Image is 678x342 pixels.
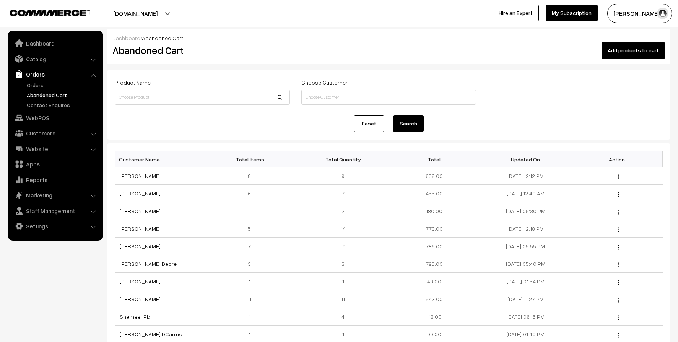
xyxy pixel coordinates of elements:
td: [DATE] 12:40 AM [480,185,571,202]
th: Customer Name [115,151,206,167]
td: [DATE] 05:30 PM [480,202,571,220]
a: Reset [354,115,384,132]
td: 1 [206,273,298,290]
a: [PERSON_NAME] [120,243,161,249]
a: Website [10,142,101,156]
a: Apps [10,157,101,171]
td: 1 [206,202,298,220]
th: Total Quantity [298,151,389,167]
td: 11 [206,290,298,308]
td: 7 [298,238,389,255]
td: 4 [298,308,389,326]
label: Product Name [115,78,151,86]
a: WebPOS [10,111,101,125]
a: [PERSON_NAME] [120,225,161,232]
td: [DATE] 06:15 PM [480,308,571,326]
button: [DOMAIN_NAME] [86,4,184,23]
td: 7 [298,185,389,202]
a: Marketing [10,188,101,202]
img: Menu [618,315,619,320]
td: 5 [206,220,298,238]
img: Menu [618,174,619,179]
a: Orders [10,67,101,81]
a: COMMMERCE [10,8,76,17]
td: 1 [298,273,389,290]
td: 773.00 [389,220,480,238]
th: Updated On [480,151,571,167]
img: user [657,8,668,19]
td: [DATE] 11:27 PM [480,290,571,308]
td: 795.00 [389,255,480,273]
input: Choose Customer [301,90,476,105]
a: [PERSON_NAME] [120,278,161,285]
img: Menu [618,262,619,267]
a: Settings [10,219,101,233]
label: Choose Customer [301,78,348,86]
img: Menu [618,210,619,215]
td: 8 [206,167,298,185]
td: 1 [206,308,298,326]
td: 3 [206,255,298,273]
th: Total [389,151,480,167]
button: [PERSON_NAME]… [607,4,672,23]
a: My Subscription [546,5,598,21]
a: [PERSON_NAME] [120,173,161,179]
a: Reports [10,173,101,187]
a: Orders [25,81,101,89]
a: Shemeer Pb [120,313,150,320]
td: [DATE] 12:12 PM [480,167,571,185]
a: [PERSON_NAME] [120,190,161,197]
span: Abandoned Cart [142,35,183,41]
td: [DATE] 12:18 PM [480,220,571,238]
a: Contact Enquires [25,101,101,109]
a: Customers [10,126,101,140]
a: [PERSON_NAME] [120,208,161,214]
img: Menu [618,245,619,250]
img: Menu [618,333,619,338]
td: [DATE] 05:55 PM [480,238,571,255]
td: 112.00 [389,308,480,326]
td: 9 [298,167,389,185]
td: 3 [298,255,389,273]
td: 180.00 [389,202,480,220]
td: 2 [298,202,389,220]
img: Menu [618,298,619,303]
img: Menu [618,192,619,197]
td: 14 [298,220,389,238]
td: 543.00 [389,290,480,308]
div: / [112,34,665,42]
button: Add products to cart [602,42,665,59]
a: Abandoned Cart [25,91,101,99]
img: Menu [618,227,619,232]
button: Search [393,115,424,132]
td: 11 [298,290,389,308]
img: Menu [618,280,619,285]
img: COMMMERCE [10,10,90,16]
td: 455.00 [389,185,480,202]
td: [DATE] 01:54 PM [480,273,571,290]
a: [PERSON_NAME] Deore [120,261,177,267]
th: Total Items [206,151,298,167]
a: Hire an Expert [493,5,539,21]
td: 48.00 [389,273,480,290]
a: Dashboard [10,36,101,50]
a: [PERSON_NAME] [120,296,161,302]
td: 789.00 [389,238,480,255]
a: [PERSON_NAME] DCarmo [120,331,182,337]
h2: Abandoned Cart [112,44,289,56]
td: [DATE] 05:40 PM [480,255,571,273]
td: 7 [206,238,298,255]
a: Dashboard [112,35,140,41]
a: Staff Management [10,204,101,218]
a: Catalog [10,52,101,66]
td: 6 [206,185,298,202]
td: 658.00 [389,167,480,185]
th: Action [571,151,663,167]
input: Choose Product [115,90,290,105]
